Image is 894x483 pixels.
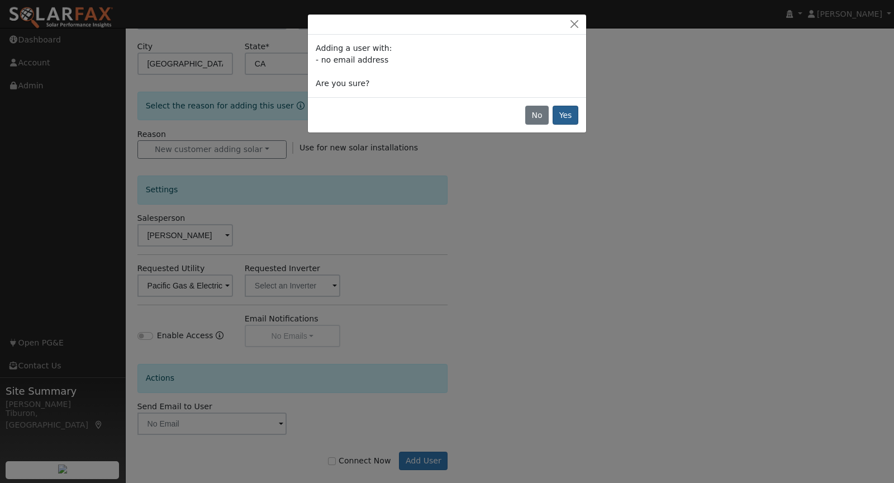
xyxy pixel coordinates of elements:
[316,79,369,88] span: Are you sure?
[567,18,582,30] button: Close
[553,106,578,125] button: Yes
[316,55,388,64] span: - no email address
[316,44,392,53] span: Adding a user with:
[525,106,549,125] button: No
